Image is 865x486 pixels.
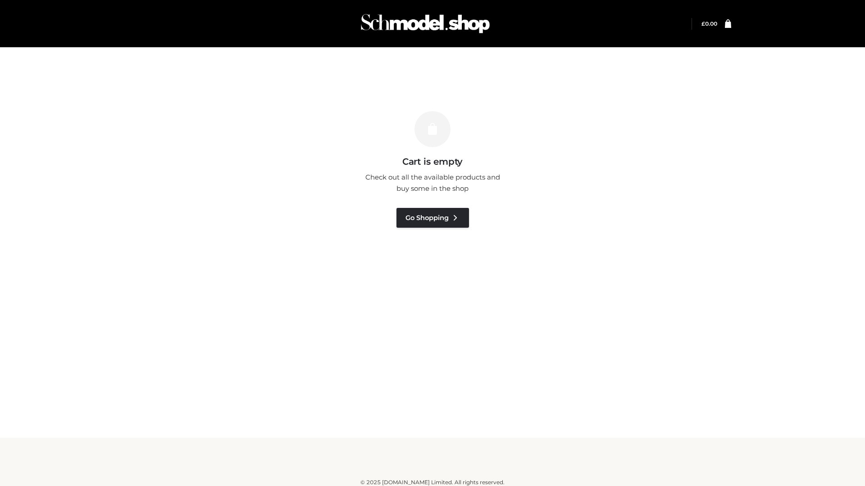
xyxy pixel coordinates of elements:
[701,20,705,27] span: £
[360,171,505,194] p: Check out all the available products and buy some in the shop
[358,6,493,41] img: Schmodel Admin 964
[396,208,469,228] a: Go Shopping
[701,20,717,27] bdi: 0.00
[154,156,711,167] h3: Cart is empty
[701,20,717,27] a: £0.00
